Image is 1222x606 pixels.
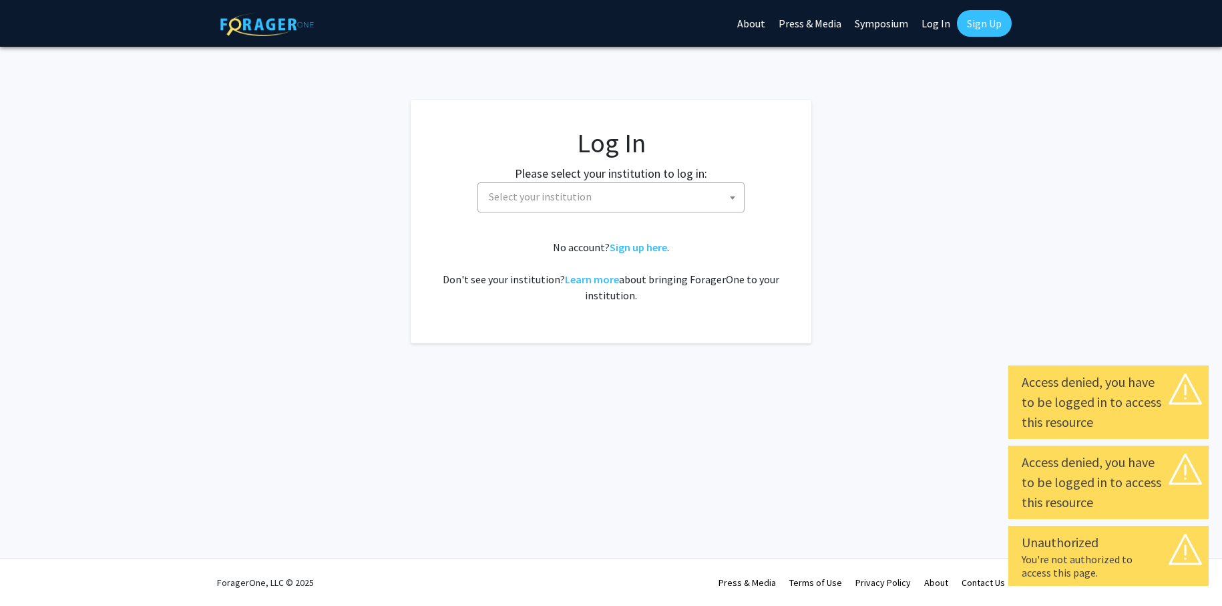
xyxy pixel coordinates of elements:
h1: Log In [437,127,785,159]
span: Select your institution [489,190,592,203]
label: Please select your institution to log in: [515,164,707,182]
div: Unauthorized [1022,533,1195,553]
a: Press & Media [719,577,776,589]
div: You're not authorized to access this page. [1022,553,1195,579]
a: Sign Up [957,10,1012,37]
a: About [924,577,948,589]
span: Select your institution [483,183,744,210]
div: ForagerOne, LLC © 2025 [217,559,314,606]
a: Contact Us [962,577,1005,589]
div: No account? . Don't see your institution? about bringing ForagerOne to your institution. [437,239,785,303]
a: Learn more about bringing ForagerOne to your institution [565,273,619,286]
div: Access denied, you have to be logged in to access this resource [1022,452,1195,512]
a: Terms of Use [789,577,842,589]
img: ForagerOne Logo [220,13,314,36]
a: Privacy Policy [855,577,911,589]
a: Sign up here [610,241,667,254]
div: Access denied, you have to be logged in to access this resource [1022,372,1195,432]
span: Select your institution [477,182,745,212]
